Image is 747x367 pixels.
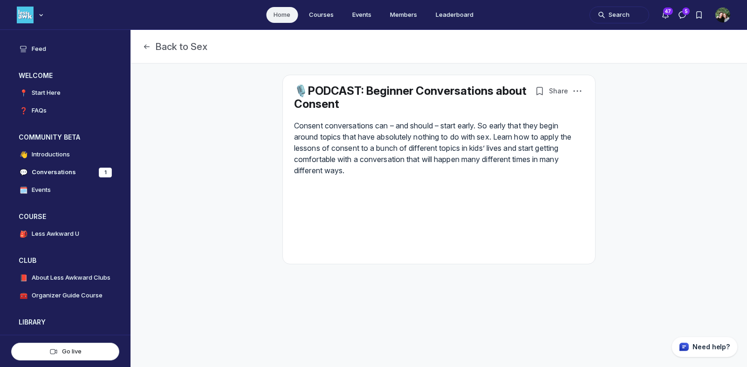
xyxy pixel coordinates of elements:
span: 📕 [19,273,28,282]
div: Go live [19,347,111,356]
h3: COMMUNITY BETA [19,133,80,142]
button: Post actions [571,85,584,98]
span: 🗓️ [19,185,28,195]
a: 🧰Organizer Guide Course [11,288,119,303]
span: 👋 [19,150,28,159]
h4: Events [32,185,51,195]
a: Feed [11,41,119,57]
button: Less Awkward Hub logo [17,6,46,24]
h4: Conversations [32,168,76,177]
button: LIBRARYCollapse space [11,315,119,330]
h3: LIBRARY [19,318,46,327]
span: 🧰 [19,291,28,300]
a: 💬Conversations1 [11,164,119,180]
h3: COURSE [19,212,46,221]
button: WELCOMECollapse space [11,68,119,83]
button: Share [547,85,570,98]
h3: CLUB [19,256,36,265]
span: 🎒 [19,229,28,239]
h4: Introductions [32,150,70,159]
button: Go live [11,343,119,360]
button: Direct messages [674,7,691,23]
h4: Organizer Guide Course [32,291,103,300]
a: 🗓️Events [11,182,119,198]
button: User menu options [715,7,730,22]
span: 💬 [19,168,28,177]
h4: About Less Awkward Clubs [32,273,110,282]
button: Bookmarks [691,7,707,23]
a: ❓FAQs [11,103,119,119]
h4: Feed [32,44,46,54]
a: Leaderboard [428,7,481,23]
a: 📍Start Here [11,85,119,101]
button: Bookmarks [533,85,546,98]
h4: Start Here [32,88,61,98]
p: Consent conversations can – and should – start early. So early that they begin around topics that... [294,120,584,176]
button: Back to Sex [142,40,207,53]
span: Share [549,86,568,96]
a: 🎙️PODCAST: Beginner Conversations about Consent [294,84,527,111]
button: COURSECollapse space [11,209,119,224]
h4: Less Awkward U [32,229,79,239]
a: Events [345,7,379,23]
a: Members [383,7,425,23]
a: Courses [302,7,341,23]
img: Less Awkward Hub logo [17,7,34,23]
header: Page Header [131,30,747,64]
a: 🎒Less Awkward U [11,226,119,242]
a: Home [266,7,298,23]
button: Circle support widget [672,337,738,357]
a: 📕About Less Awkward Clubs [11,270,119,286]
button: COMMUNITY BETACollapse space [11,130,119,145]
button: Search [589,7,649,23]
span: 📍 [19,88,28,98]
button: CLUBCollapse space [11,253,119,268]
p: Need help? [692,342,730,352]
h3: WELCOME [19,71,53,80]
h4: FAQs [32,106,47,115]
div: 1 [99,168,112,177]
button: Notifications [657,7,674,23]
a: 👋Introductions [11,147,119,162]
span: ❓ [19,106,28,115]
